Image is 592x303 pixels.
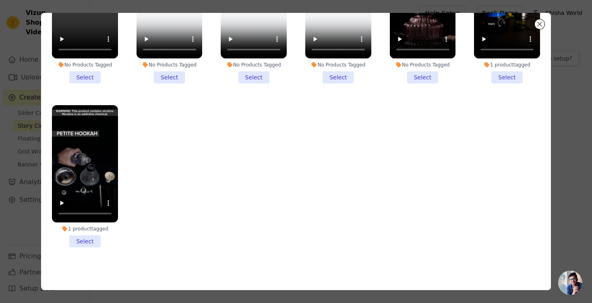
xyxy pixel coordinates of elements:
div: No Products Tagged [137,62,203,68]
button: Close modal [535,19,544,29]
div: 1 product tagged [52,226,118,232]
div: No Products Tagged [221,62,287,68]
div: No Products Tagged [52,62,118,68]
div: Open chat [558,271,582,295]
div: 1 product tagged [474,62,540,68]
div: No Products Tagged [305,62,371,68]
div: No Products Tagged [390,62,456,68]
